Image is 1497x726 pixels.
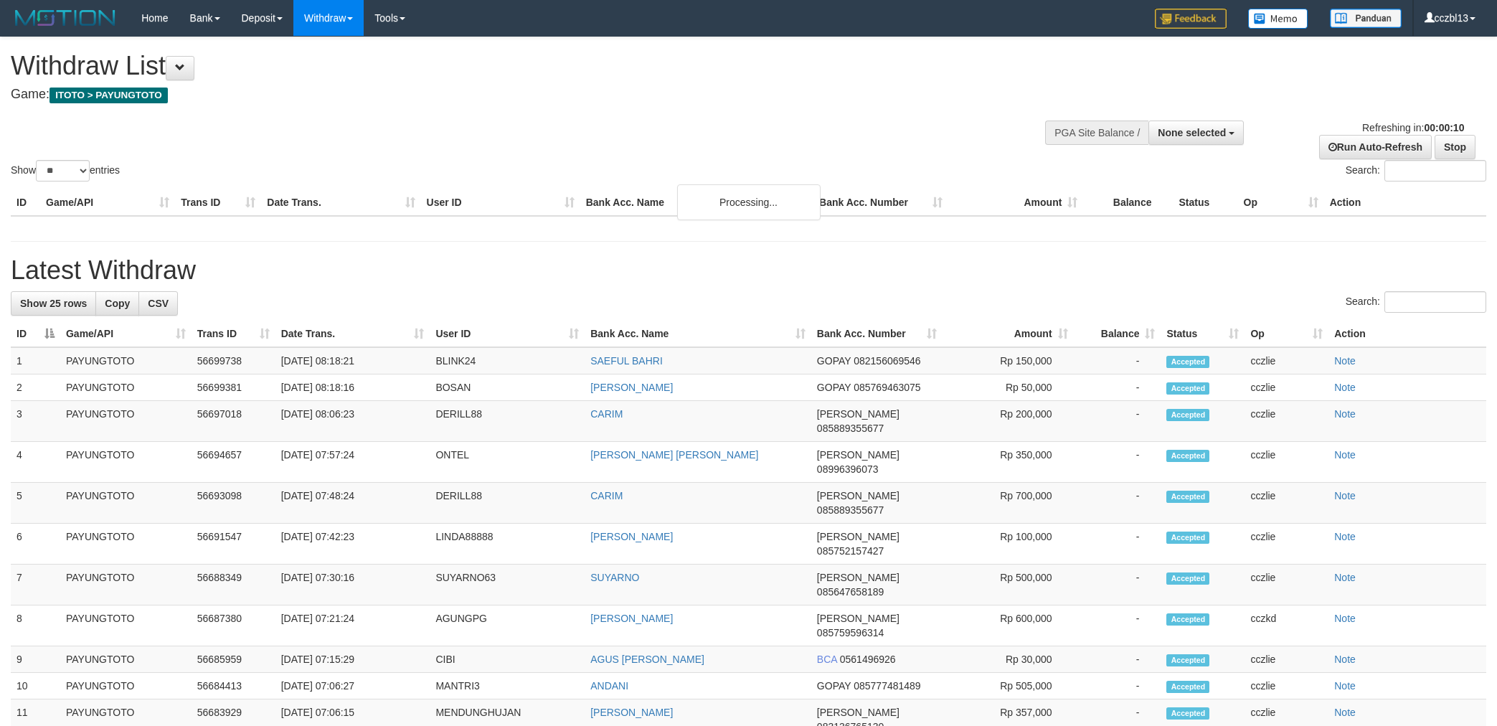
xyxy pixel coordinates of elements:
[95,291,139,316] a: Copy
[1166,382,1209,395] span: Accepted
[943,605,1074,646] td: Rp 600,000
[590,408,623,420] a: CARIM
[430,374,585,401] td: BOSAN
[1166,409,1209,421] span: Accepted
[1074,321,1161,347] th: Balance: activate to sort column ascending
[60,347,192,374] td: PAYUNGTOTO
[1384,291,1486,313] input: Search:
[943,646,1074,673] td: Rp 30,000
[817,680,851,692] span: GOPAY
[1328,321,1486,347] th: Action
[105,298,130,309] span: Copy
[817,490,899,501] span: [PERSON_NAME]
[20,298,87,309] span: Show 25 rows
[948,189,1083,216] th: Amount
[817,504,884,516] span: Copy 085889355677 to clipboard
[1074,565,1161,605] td: -
[11,7,120,29] img: MOTION_logo.png
[1435,135,1475,159] a: Stop
[1334,654,1356,665] a: Note
[60,673,192,699] td: PAYUNGTOTO
[1161,321,1245,347] th: Status: activate to sort column ascending
[11,483,60,524] td: 5
[590,572,639,583] a: SUYARNO
[11,401,60,442] td: 3
[1334,707,1356,718] a: Note
[430,321,585,347] th: User ID: activate to sort column ascending
[275,374,430,401] td: [DATE] 08:18:16
[275,605,430,646] td: [DATE] 07:21:24
[1148,121,1244,145] button: None selected
[275,321,430,347] th: Date Trans.: activate to sort column ascending
[192,374,275,401] td: 56699381
[1074,442,1161,483] td: -
[943,565,1074,605] td: Rp 500,000
[1334,613,1356,624] a: Note
[11,256,1486,285] h1: Latest Withdraw
[11,88,983,102] h4: Game:
[590,449,758,461] a: [PERSON_NAME] [PERSON_NAME]
[817,463,879,475] span: Copy 08996396073 to clipboard
[1158,127,1226,138] span: None selected
[1330,9,1402,28] img: panduan.png
[192,321,275,347] th: Trans ID: activate to sort column ascending
[813,189,948,216] th: Bank Acc. Number
[192,646,275,673] td: 56685959
[1334,572,1356,583] a: Note
[192,401,275,442] td: 56697018
[275,673,430,699] td: [DATE] 07:06:27
[1074,646,1161,673] td: -
[430,646,585,673] td: CIBI
[590,490,623,501] a: CARIM
[811,321,943,347] th: Bank Acc. Number: activate to sort column ascending
[1319,135,1432,159] a: Run Auto-Refresh
[11,374,60,401] td: 2
[60,565,192,605] td: PAYUNGTOTO
[580,189,813,216] th: Bank Acc. Name
[430,673,585,699] td: MANTRI3
[192,565,275,605] td: 56688349
[60,374,192,401] td: PAYUNGTOTO
[49,88,168,103] span: ITOTO > PAYUNGTOTO
[11,321,60,347] th: ID: activate to sort column descending
[60,483,192,524] td: PAYUNGTOTO
[817,408,899,420] span: [PERSON_NAME]
[148,298,169,309] span: CSV
[1245,347,1328,374] td: cczlie
[40,189,175,216] th: Game/API
[1245,565,1328,605] td: cczlie
[421,189,580,216] th: User ID
[590,531,673,542] a: [PERSON_NAME]
[1245,483,1328,524] td: cczlie
[1362,122,1464,133] span: Refreshing in:
[430,483,585,524] td: DERILL88
[192,442,275,483] td: 56694657
[192,483,275,524] td: 56693098
[11,524,60,565] td: 6
[430,524,585,565] td: LINDA88888
[840,654,896,665] span: Copy 0561496926 to clipboard
[1074,605,1161,646] td: -
[1334,408,1356,420] a: Note
[1074,483,1161,524] td: -
[192,524,275,565] td: 56691547
[1334,382,1356,393] a: Note
[590,355,663,367] a: SAEFUL BAHRI
[1166,654,1209,666] span: Accepted
[1334,355,1356,367] a: Note
[943,374,1074,401] td: Rp 50,000
[943,321,1074,347] th: Amount: activate to sort column ascending
[11,160,120,181] label: Show entries
[1238,189,1324,216] th: Op
[677,184,821,220] div: Processing...
[275,442,430,483] td: [DATE] 07:57:24
[943,347,1074,374] td: Rp 150,000
[11,347,60,374] td: 1
[60,321,192,347] th: Game/API: activate to sort column ascending
[590,382,673,393] a: [PERSON_NAME]
[943,483,1074,524] td: Rp 700,000
[585,321,811,347] th: Bank Acc. Name: activate to sort column ascending
[275,524,430,565] td: [DATE] 07:42:23
[1245,442,1328,483] td: cczlie
[1324,189,1486,216] th: Action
